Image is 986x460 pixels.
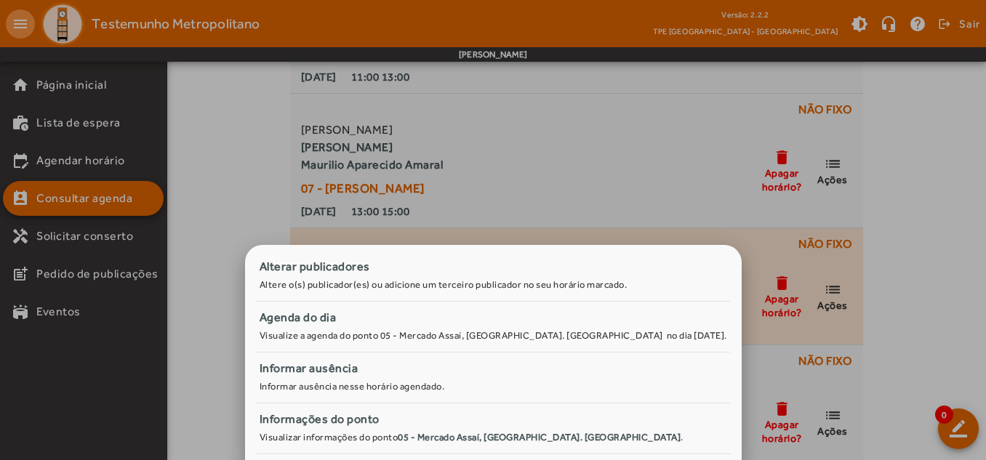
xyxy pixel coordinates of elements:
[260,432,684,443] small: Visualizar informações do ponto .
[260,381,445,392] small: Informar ausência nesse horário agendado.
[260,258,727,275] div: Alterar publicadores
[260,360,727,377] div: Informar ausência
[260,411,727,428] div: Informações do ponto
[260,309,727,326] div: Agenda do dia
[260,330,727,341] small: Visualize a agenda do ponto 05 - Mercado Assaí, [GEOGRAPHIC_DATA]. [GEOGRAPHIC_DATA] no dia [DATE].
[257,251,730,302] a: Alterar publicadoresAltere o(s) publicador(es) ou adicione um terceiro publicador no seu horário ...
[398,432,681,443] strong: 05 - Mercado Assaí, [GEOGRAPHIC_DATA]. [GEOGRAPHIC_DATA]
[260,279,628,290] small: Altere o(s) publicador(es) ou adicione um terceiro publicador no seu horário marcado.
